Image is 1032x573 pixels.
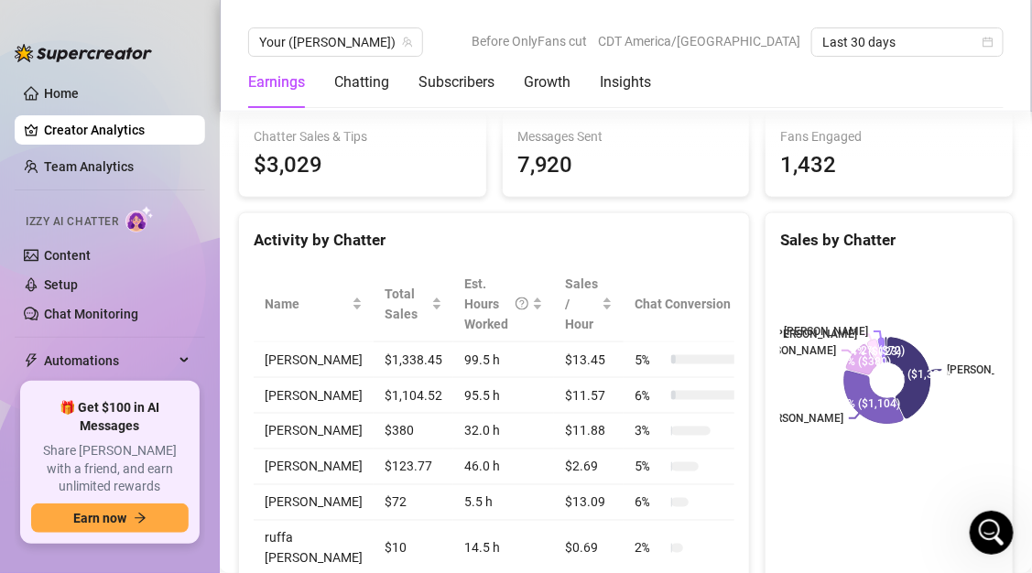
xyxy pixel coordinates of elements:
span: Your (aubreyxx) [259,28,412,56]
button: Send a message… [314,426,343,455]
span: Earn now [73,511,126,525]
span: 6 % [635,492,664,513]
td: $11.57 [554,378,624,414]
img: logo-BBDzfeDw.svg [15,44,152,62]
a: Team Analytics [44,159,134,174]
th: Total Sales [374,266,453,342]
td: 99.5 h [453,342,554,378]
span: Chatter Sales & Tips [254,126,472,146]
text: [PERSON_NAME] [753,344,837,357]
span: Before OnlyFans cut [472,27,587,55]
span: Automations [44,346,174,375]
td: 46.0 h [453,449,554,485]
text: [PERSON_NAME] [759,412,843,425]
th: Name [254,266,374,342]
td: $13.45 [554,342,624,378]
div: Chatting [334,71,389,93]
span: question-circle [516,274,528,334]
span: Total Sales [385,284,428,324]
td: $72 [374,485,453,521]
td: $1,104.52 [374,378,453,414]
td: [PERSON_NAME] [254,378,374,414]
span: 2 % [635,538,664,558]
button: Earn nowarrow-right [31,503,189,533]
iframe: Intercom live chat [970,511,1014,555]
div: Giselle says… [15,181,352,290]
text: [PERSON_NAME] [948,364,1032,377]
textarea: Message… [16,395,351,426]
div: I can take a look at that, Could you please share with me the fan user ID of that fan? [29,192,286,246]
span: 5 % [635,457,664,477]
div: brian says… [15,108,352,180]
th: Chat Conversion [624,266,778,342]
td: $380 [374,414,453,449]
span: Izzy AI Chatter [26,213,118,231]
span: calendar [983,37,994,48]
span: CDT America/[GEOGRAPHIC_DATA] [598,27,800,55]
p: Active in the last 15m [89,23,220,41]
td: $13.09 [554,485,624,521]
span: Chat Conversion [635,294,753,314]
img: AI Chatter [125,206,154,232]
span: Sales / Hour [565,274,598,334]
a: Setup [44,277,78,292]
div: Est. Hours Worked [464,274,528,334]
span: arrow-right [134,512,147,524]
a: Content [44,248,91,263]
div: Sales by Chatter [780,228,998,253]
button: Start recording [116,433,131,448]
span: 5 % [635,350,664,370]
div: Giselle • 58m ago [29,260,129,271]
a: Home [44,86,79,101]
td: 95.5 h [453,378,554,414]
span: Last 30 days [822,28,993,56]
div: Insights [600,71,651,93]
a: Chat Monitoring [44,307,138,321]
span: Name [265,294,348,314]
div: 7,920 [517,148,735,183]
span: Messages Sent [517,126,735,146]
span: 6 % [635,385,664,405]
button: Home [287,7,321,42]
button: Emoji picker [28,433,43,448]
td: $1,338.45 [374,342,453,378]
div: I can take a look at that, Could you please share with me the fan user ID of that fan?Giselle • 5... [15,181,300,257]
td: [PERSON_NAME] [254,414,374,449]
img: Profile image for Giselle [52,10,81,39]
span: 🎁 Get $100 in AI Messages [31,399,189,435]
span: Share [PERSON_NAME] with a friend, and earn unlimited rewards [31,442,189,496]
button: Upload attachment [87,433,102,448]
div: Earnings [248,71,305,93]
td: [PERSON_NAME] [254,342,374,378]
span: 3 % [635,421,664,441]
td: $2.69 [554,449,624,485]
th: Sales / Hour [554,266,624,342]
td: 5.5 h [453,485,554,521]
text: [PERSON_NAME] [785,326,869,339]
div: 1,432 [780,148,998,183]
div: brian says… [15,289,352,487]
div: Growth [524,71,570,93]
div: Close [321,7,354,40]
span: team [402,37,413,48]
td: [PERSON_NAME] [254,449,374,485]
td: 32.0 h [453,414,554,449]
span: thunderbolt [24,353,38,368]
div: Activity by Chatter [254,228,734,253]
button: Gif picker [58,433,72,448]
button: go back [12,7,47,42]
h1: Giselle [89,9,137,23]
td: $11.88 [554,414,624,449]
div: okay thank you. what about the izzy AI part? [66,108,352,166]
a: Creator Analytics [44,115,190,145]
td: [PERSON_NAME] [254,485,374,521]
span: $3,029 [254,148,472,183]
div: okay thank you. what about the izzy AI part? [81,119,337,155]
span: Fans Engaged [780,126,998,146]
div: Subscribers [418,71,494,93]
td: $123.77 [374,449,453,485]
